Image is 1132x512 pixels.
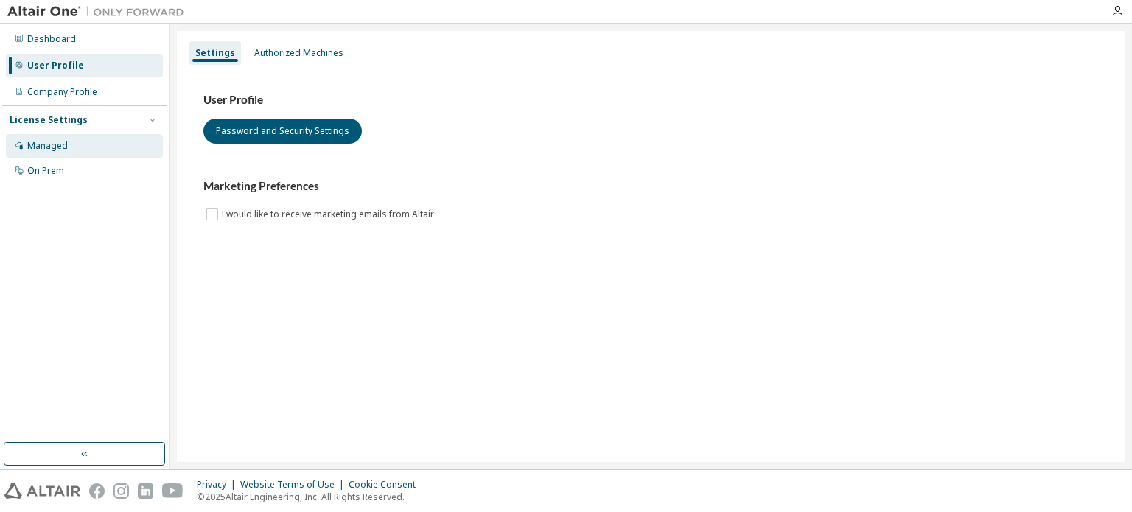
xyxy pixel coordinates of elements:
[7,4,192,19] img: Altair One
[27,33,76,45] div: Dashboard
[197,479,240,491] div: Privacy
[254,47,343,59] div: Authorized Machines
[221,206,437,223] label: I would like to receive marketing emails from Altair
[203,93,1098,108] h3: User Profile
[349,479,424,491] div: Cookie Consent
[197,491,424,503] p: © 2025 Altair Engineering, Inc. All Rights Reserved.
[195,47,235,59] div: Settings
[27,86,97,98] div: Company Profile
[240,479,349,491] div: Website Terms of Use
[203,119,362,144] button: Password and Security Settings
[10,114,88,126] div: License Settings
[27,60,84,71] div: User Profile
[27,165,64,177] div: On Prem
[113,483,129,499] img: instagram.svg
[89,483,105,499] img: facebook.svg
[162,483,184,499] img: youtube.svg
[138,483,153,499] img: linkedin.svg
[27,140,68,152] div: Managed
[4,483,80,499] img: altair_logo.svg
[203,179,1098,194] h3: Marketing Preferences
